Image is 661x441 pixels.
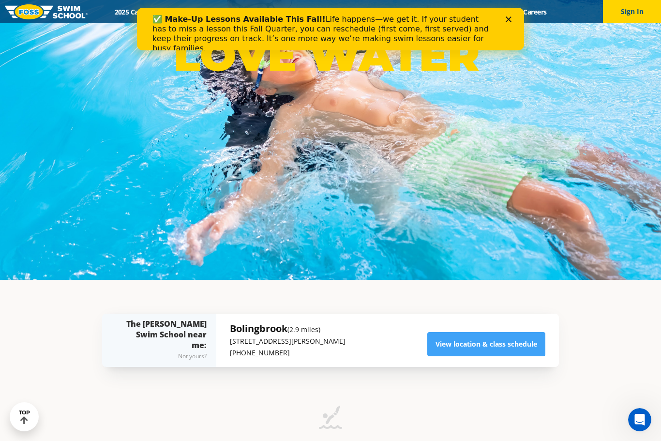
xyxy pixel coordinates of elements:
[628,408,651,431] iframe: Intercom live chat
[166,7,207,16] a: Schools
[484,7,515,16] a: Blog
[15,7,189,16] b: ✅ Make-Up Lessons Available This Fall!
[515,7,555,16] a: Careers
[230,335,346,347] p: [STREET_ADDRESS][PERSON_NAME]
[427,332,545,356] a: View location & class schedule
[121,319,207,362] div: The [PERSON_NAME] Swim School near me:
[137,8,524,50] iframe: Intercom live chat banner
[19,410,30,425] div: TOP
[5,4,88,19] img: FOSS Swim School Logo
[230,347,346,359] p: [PHONE_NUMBER]
[319,406,342,435] img: icon-swimming-diving-2.png
[207,7,292,16] a: Swim Path® Program
[174,30,487,81] p: LOVE WATER
[369,9,378,15] div: Close
[15,7,356,46] div: Life happens—we get it. If your student has to miss a lesson this Fall Quarter, you can reschedul...
[230,322,346,335] h5: Bolingbrook
[121,350,207,362] div: Not yours?
[106,7,166,16] a: 2025 Calendar
[287,325,320,334] small: (2.9 miles)
[382,7,484,16] a: Swim Like [PERSON_NAME]
[292,7,382,16] a: About [PERSON_NAME]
